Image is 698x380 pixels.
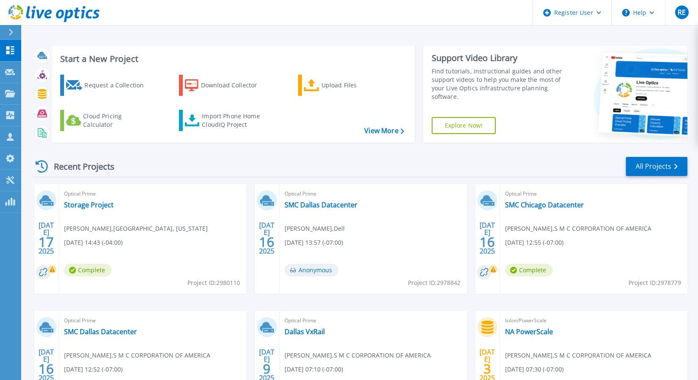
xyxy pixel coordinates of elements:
a: Cloud Pricing Calculator [60,110,155,131]
div: Find tutorials, instructional guides and other support videos to help you make the most of your L... [432,67,565,101]
span: Optical Prime [64,189,241,198]
div: [DATE] 2025 [38,223,54,254]
span: Optical Prime [505,189,682,198]
span: Project ID: 2980110 [187,278,240,288]
span: [PERSON_NAME] , [GEOGRAPHIC_DATA], [US_STATE] [64,224,208,233]
span: [PERSON_NAME] , S M C CORPORATION OF AMERICA [285,351,431,360]
span: Optical Prime [285,316,462,325]
span: [DATE] 07:30 (-07:00) [505,365,564,374]
a: Storage Project [64,201,114,209]
a: All Projects [626,157,687,176]
span: Optical Prime [285,189,462,198]
span: Complete [64,264,112,277]
div: [DATE] 2025 [479,223,495,254]
span: [DATE] 12:52 (-07:00) [64,365,123,374]
span: Complete [505,264,553,277]
span: Anonymous [285,264,338,277]
span: Isilon/PowerScale [505,316,682,325]
div: Cloud Pricing Calculator [83,112,151,129]
span: Optical Prime [64,316,241,325]
span: [DATE] 13:57 (-07:00) [285,238,343,247]
a: Download Collector [179,75,274,96]
a: View More [364,127,404,135]
div: Support Video Library [432,53,565,64]
a: SMC Dallas Datacenter [285,201,357,209]
span: 16 [259,238,274,246]
span: 3 [483,365,491,372]
a: Dallas VxRail [285,327,325,336]
div: Recent Projects [33,156,126,177]
a: NA PowerScale [505,327,553,336]
a: Upload Files [298,75,393,96]
span: 9 [263,365,271,372]
a: Request a Collection [60,75,155,96]
span: [DATE] 14:43 (-04:00) [64,238,123,247]
span: 16 [39,365,54,372]
span: RE [678,9,686,16]
span: 16 [480,238,495,246]
span: 17 [39,238,54,246]
div: Import Phone Home CloudIQ Project [202,112,268,129]
span: [DATE] 12:55 (-07:00) [505,238,564,247]
div: Request a Collection [84,77,152,94]
h3: Start a New Project [60,54,404,64]
div: Download Collector [201,77,269,94]
span: Project ID: 2978779 [628,278,681,288]
span: [DATE] 07:10 (-07:00) [285,365,343,374]
span: [PERSON_NAME] , Dell [285,224,345,233]
span: [PERSON_NAME] , S M C CORPORATION OF AMERICA [64,351,210,360]
span: Project ID: 2978842 [408,278,461,288]
a: SMC Dallas Datacenter [64,327,137,336]
a: SMC Chicago Datacenter [505,201,584,209]
div: Upload Files [321,77,389,94]
span: [PERSON_NAME] , S M C CORPORATION OF AMERICA [505,224,651,233]
span: [PERSON_NAME] , S M C CORPORATION OF AMERICA [505,351,651,360]
a: Explore Now! [432,117,496,134]
div: [DATE] 2025 [259,223,275,254]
